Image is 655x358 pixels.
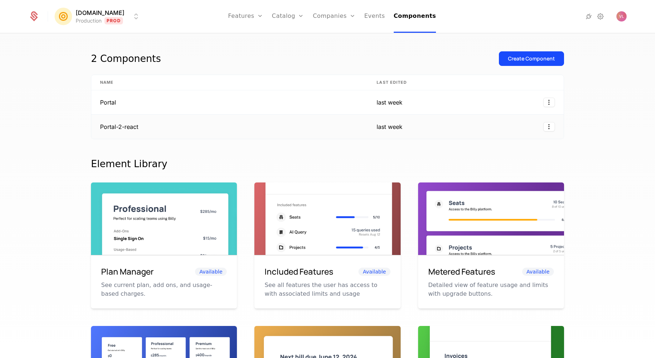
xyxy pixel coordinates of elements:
button: Open user button [616,11,627,21]
h6: Included Features [265,265,333,278]
th: Last edited [368,75,419,90]
span: [DOMAIN_NAME] [76,8,124,17]
a: Settings [596,12,605,21]
th: Name [91,75,368,90]
div: Element Library [91,157,564,171]
button: Select action [543,122,555,131]
a: Integrations [584,12,593,21]
h6: Plan Manager [101,265,154,278]
h6: Metered Features [428,265,495,278]
div: Create Component [508,55,555,62]
span: Prod [104,17,123,24]
p: See current plan, add ons, and usage-based charges. [101,281,227,298]
td: Portal [91,90,368,115]
div: last week [377,122,410,131]
div: Production [76,17,102,24]
button: Select environment [57,8,140,24]
p: See all features the user has access to with associated limits and usage [265,281,390,298]
span: Available [522,268,554,276]
button: Select action [543,98,555,107]
p: Detailed view of feature usage and limits with upgrade buttons. [428,281,554,298]
span: Available [195,268,227,276]
img: Mention.click [55,8,72,25]
span: Available [358,268,390,276]
img: Vlad Len [616,11,627,21]
button: Create Component [499,51,564,66]
td: Portal-2-react [91,115,368,139]
div: last week [377,98,410,107]
div: 2 Components [91,51,161,66]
